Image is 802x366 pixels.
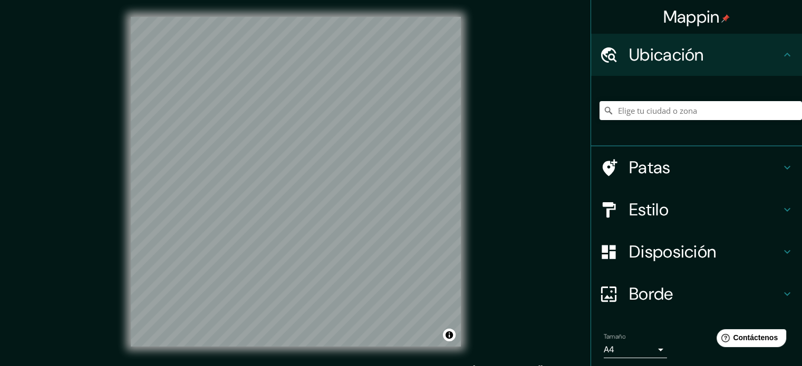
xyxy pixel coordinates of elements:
font: Disposición [629,241,716,263]
font: Mappin [663,6,720,28]
canvas: Mapa [131,17,461,347]
div: Borde [591,273,802,315]
font: Borde [629,283,673,305]
img: pin-icon.png [721,14,730,23]
div: Patas [591,146,802,189]
div: Estilo [591,189,802,231]
input: Elige tu ciudad o zona [600,101,802,120]
div: Ubicación [591,34,802,76]
font: A4 [604,344,614,355]
iframe: Lanzador de widgets de ayuda [708,325,790,354]
font: Estilo [629,199,669,221]
button: Activar o desactivar atribución [443,329,456,341]
div: Disposición [591,231,802,273]
div: A4 [604,341,667,358]
font: Ubicación [629,44,704,66]
font: Patas [629,156,671,179]
font: Tamaño [604,332,625,341]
